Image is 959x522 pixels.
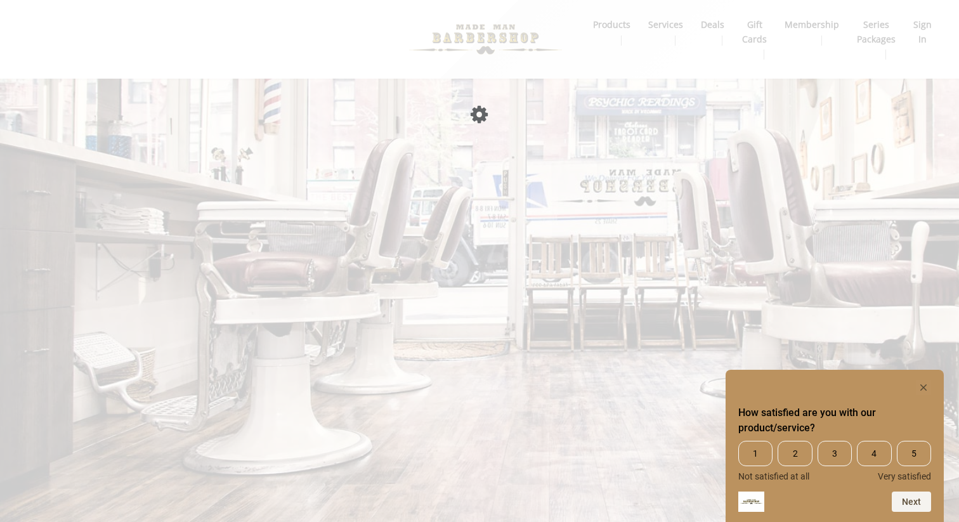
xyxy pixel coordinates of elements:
[897,441,931,466] span: 5
[738,380,931,512] div: How satisfied are you with our product/service? Select an option from 1 to 5, with 1 being Not sa...
[916,380,931,395] button: Hide survey
[738,441,931,481] div: How satisfied are you with our product/service? Select an option from 1 to 5, with 1 being Not sa...
[738,471,809,481] span: Not satisfied at all
[738,441,773,466] span: 1
[878,471,931,481] span: Very satisfied
[738,405,931,436] h2: How satisfied are you with our product/service? Select an option from 1 to 5, with 1 being Not sa...
[857,441,891,466] span: 4
[818,441,852,466] span: 3
[778,441,812,466] span: 2
[892,492,931,512] button: Next question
